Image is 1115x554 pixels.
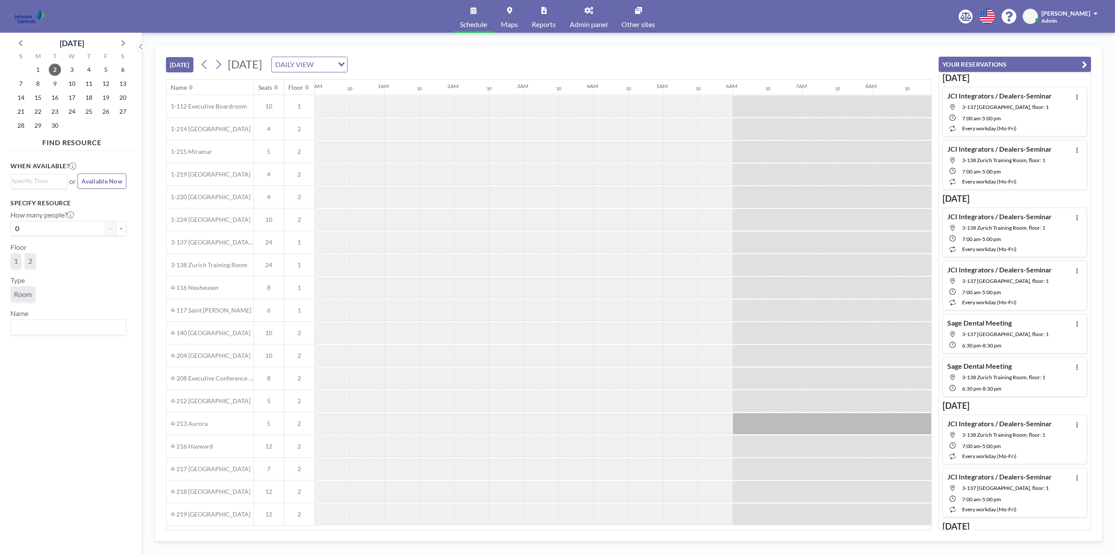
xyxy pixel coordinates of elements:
span: 6 [254,306,284,314]
span: DAILY VIEW [274,59,315,70]
div: F [97,51,114,63]
span: 1-220 [GEOGRAPHIC_DATA] [166,193,250,201]
label: How many people? [10,211,74,219]
span: 7:00 AM [962,289,980,296]
span: Friday, September 12, 2025 [100,78,112,90]
span: - [980,115,982,122]
div: 30 [487,86,492,92]
span: Monday, September 8, 2025 [32,78,44,90]
div: 30 [765,86,770,92]
span: 4-219 [GEOGRAPHIC_DATA] [166,510,250,518]
span: every workday (Mo-Fri) [962,299,1017,306]
span: 5:00 PM [982,496,1001,503]
span: 7 [254,465,284,473]
span: 3-137 Riyadh Training Room, floor: 1 [962,278,1049,284]
div: 1AM [378,83,389,89]
span: 2 [284,397,314,405]
h4: JCI Integrators / Dealers-Seminar [947,472,1052,481]
span: 10 [254,102,284,110]
span: Saturday, September 13, 2025 [117,78,129,90]
span: 2 [284,442,314,450]
div: 30 [347,86,352,92]
span: - [980,236,982,242]
span: 5:00 PM [982,443,1001,449]
span: - [981,385,983,392]
span: 24 [254,261,284,269]
div: 5AM [656,83,668,89]
span: 4 [254,170,284,178]
div: 30 [417,86,422,92]
input: Search for option [12,176,62,186]
span: 5:00 PM [982,289,1001,296]
span: 1-215 Miramar [166,148,212,156]
span: 4-116 Neuheusen [166,284,219,292]
span: 1 [284,102,314,110]
span: 10 [254,329,284,337]
span: 2 [284,510,314,518]
span: 4-204 [GEOGRAPHIC_DATA] [166,352,250,360]
h4: JCI Integrators / Dealers-Seminar [947,419,1052,428]
button: YOUR RESERVATIONS [939,57,1091,72]
span: every workday (Mo-Fri) [962,246,1017,252]
div: 2AM [447,83,459,89]
span: 2 [284,329,314,337]
span: 5 [254,397,284,405]
span: 2 [284,148,314,156]
span: - [980,443,982,449]
span: Tuesday, September 23, 2025 [49,105,61,118]
span: 2 [284,488,314,496]
span: 2 [284,352,314,360]
span: 6:30 PM [962,342,981,349]
div: 3AM [517,83,528,89]
div: [DATE] [60,37,84,49]
span: Wednesday, September 17, 2025 [66,92,78,104]
div: 30 [835,86,840,92]
span: Other sites [622,21,655,28]
span: Sunday, September 21, 2025 [15,105,27,118]
div: 30 [696,86,701,92]
div: Seats [258,84,272,92]
span: 4-140 [GEOGRAPHIC_DATA] [166,329,250,337]
span: Wednesday, September 3, 2025 [66,64,78,76]
span: 12 [254,442,284,450]
span: Room [14,290,32,299]
span: 3-138 Zurich Training Room, floor: 1 [962,224,1045,231]
span: 1 [284,238,314,246]
span: 5 [254,420,284,428]
div: Search for option [11,174,67,187]
div: 30 [626,86,631,92]
span: Saturday, September 20, 2025 [117,92,129,104]
div: S [114,51,131,63]
span: 4-213 Aurora [166,420,208,428]
span: 3-138 Zurich Training Room [166,261,247,269]
span: Thursday, September 25, 2025 [83,105,95,118]
span: 5:00 PM [982,115,1001,122]
span: every workday (Mo-Fri) [962,453,1017,459]
span: Saturday, September 27, 2025 [117,105,129,118]
span: 2 [284,374,314,382]
span: 7:00 AM [962,115,980,122]
h4: JCI Integrators / Dealers-Seminar [947,265,1052,274]
span: Tuesday, September 30, 2025 [49,119,61,132]
span: Monday, September 22, 2025 [32,105,44,118]
div: Name [171,84,187,92]
span: 1 [14,257,18,265]
div: T [47,51,64,63]
span: 24 [254,238,284,246]
span: Tuesday, September 9, 2025 [49,78,61,90]
input: Search for option [12,322,121,333]
button: - [105,221,116,236]
span: 3-137 Riyadh Training Room, floor: 1 [962,485,1049,491]
span: 4-218 [GEOGRAPHIC_DATA] [166,488,250,496]
div: 30 [556,86,561,92]
span: 4-216 Hayward [166,442,213,450]
span: Tuesday, September 2, 2025 [49,64,61,76]
button: [DATE] [166,57,193,72]
div: 8AM [865,83,877,89]
span: Friday, September 19, 2025 [100,92,112,104]
h4: JCI Integrators / Dealers-Seminar [947,145,1052,153]
span: 7:00 AM [962,168,980,175]
div: S [13,51,30,63]
span: 12 [254,510,284,518]
span: 7:00 AM [962,443,980,449]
